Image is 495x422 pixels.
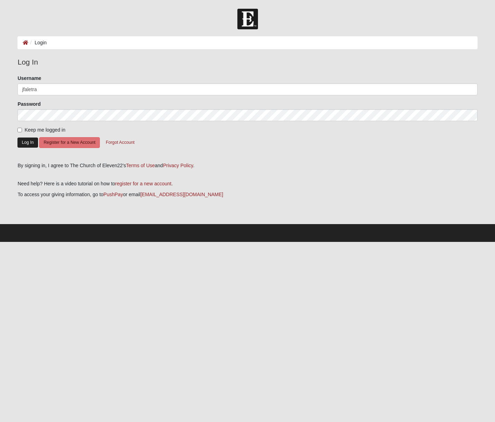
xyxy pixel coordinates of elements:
a: register for a new account [115,181,171,186]
p: Need help? Here is a video tutorial on how to . [17,180,477,187]
p: To access your giving information, go to or email [17,191,477,198]
input: Keep me logged in [17,128,22,132]
a: Terms of Use [126,163,155,168]
a: [EMAIL_ADDRESS][DOMAIN_NAME] [140,192,223,197]
label: Password [17,101,40,108]
button: Register for a New Account [39,137,100,148]
li: Login [28,39,46,46]
button: Forgot Account [101,137,139,148]
span: Keep me logged in [24,127,65,133]
button: Log In [17,138,38,148]
label: Username [17,75,41,82]
img: Church of Eleven22 Logo [237,9,258,29]
legend: Log In [17,57,477,68]
a: Privacy Policy [163,163,193,168]
div: By signing in, I agree to The Church of Eleven22's and . [17,162,477,169]
a: PushPay [103,192,123,197]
